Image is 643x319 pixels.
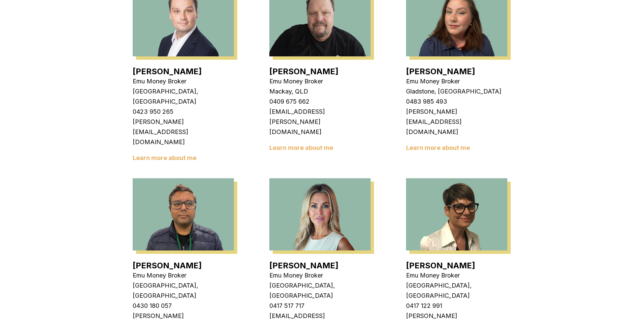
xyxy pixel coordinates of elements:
[269,67,339,76] a: [PERSON_NAME]
[269,301,371,311] p: 0417 517 717
[269,178,371,250] img: Rachael Connors
[133,301,234,311] p: 0430 180 057
[133,261,202,270] a: [PERSON_NAME]
[406,76,507,86] p: Emu Money Broker
[406,301,507,311] p: 0417 122 991
[269,281,371,301] p: [GEOGRAPHIC_DATA], [GEOGRAPHIC_DATA]
[133,154,196,161] a: Learn more about me
[406,270,507,281] p: Emu Money Broker
[406,261,475,270] a: [PERSON_NAME]
[133,76,234,86] p: Emu Money Broker
[133,270,234,281] p: Emu Money Broker
[269,144,333,151] a: Learn more about me
[133,117,234,147] p: [PERSON_NAME][EMAIL_ADDRESS][DOMAIN_NAME]
[133,67,202,76] a: [PERSON_NAME]
[406,144,470,151] a: Learn more about me
[269,97,371,107] p: 0409 675 662
[133,281,234,301] p: [GEOGRAPHIC_DATA], [GEOGRAPHIC_DATA]
[406,67,475,76] a: [PERSON_NAME]
[133,107,234,117] p: 0423 950 265
[133,178,234,250] img: Pinkesh Patel
[406,107,507,137] p: [PERSON_NAME][EMAIL_ADDRESS][DOMAIN_NAME]
[269,270,371,281] p: Emu Money Broker
[406,97,507,107] p: 0483 985 493
[406,86,507,97] p: Gladstone, [GEOGRAPHIC_DATA]
[269,86,371,97] p: Mackay, QLD
[269,107,371,137] p: [EMAIL_ADDRESS][PERSON_NAME][DOMAIN_NAME]
[133,86,234,107] p: [GEOGRAPHIC_DATA], [GEOGRAPHIC_DATA]
[406,178,507,250] img: Stevette Gelavis
[406,281,507,301] p: [GEOGRAPHIC_DATA], [GEOGRAPHIC_DATA]
[269,261,339,270] a: [PERSON_NAME]
[269,76,371,86] p: Emu Money Broker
